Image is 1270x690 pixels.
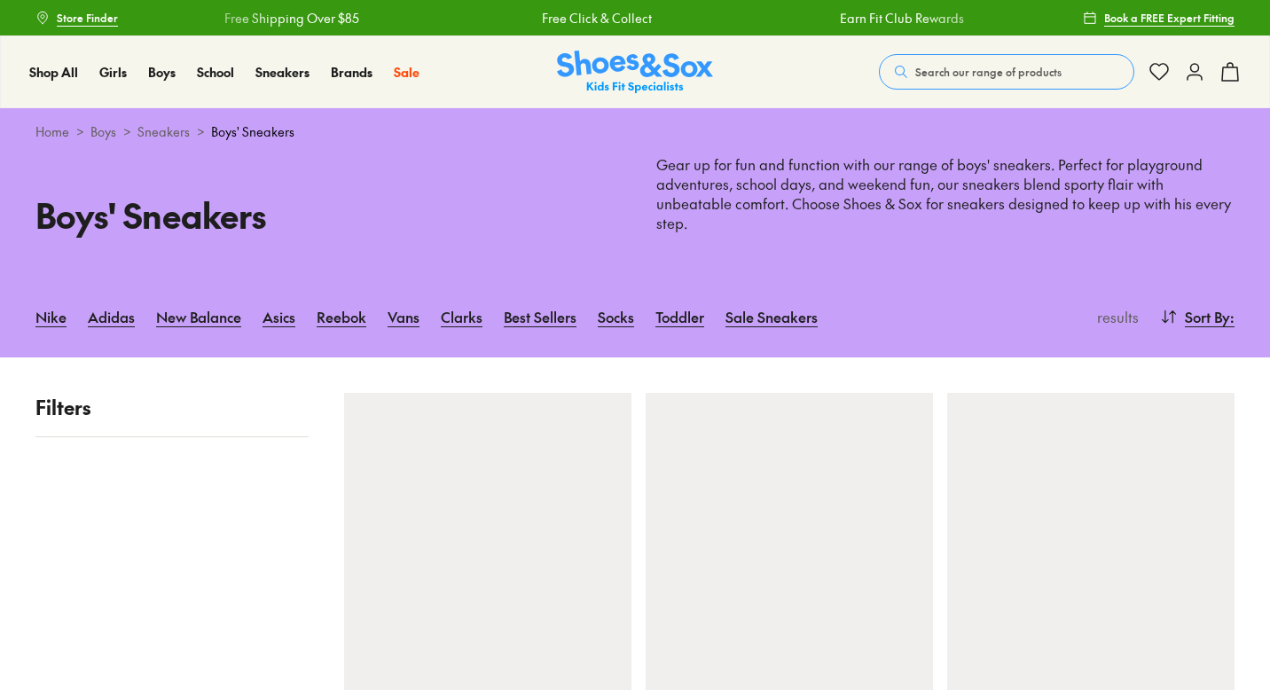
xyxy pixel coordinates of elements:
[88,297,135,336] a: Adidas
[915,64,1062,80] span: Search our range of products
[148,63,176,82] a: Boys
[655,297,704,336] a: Toddler
[317,297,366,336] a: Reebok
[90,122,116,141] a: Boys
[331,63,372,81] span: Brands
[255,63,310,81] span: Sneakers
[394,63,419,81] span: Sale
[656,155,1235,233] p: Gear up for fun and function with our range of boys' sneakers. Perfect for playground adventures,...
[148,63,176,81] span: Boys
[35,2,118,34] a: Store Finder
[725,297,818,336] a: Sale Sneakers
[1160,297,1235,336] button: Sort By:
[156,297,241,336] a: New Balance
[441,297,482,336] a: Clarks
[211,122,294,141] span: Boys' Sneakers
[388,297,419,336] a: Vans
[263,297,295,336] a: Asics
[35,190,614,240] h1: Boys' Sneakers
[1104,10,1235,26] span: Book a FREE Expert Fitting
[1083,2,1235,34] a: Book a FREE Expert Fitting
[331,63,372,82] a: Brands
[35,297,67,336] a: Nike
[212,9,347,27] a: Free Shipping Over $85
[504,297,576,336] a: Best Sellers
[827,9,952,27] a: Earn Fit Club Rewards
[35,122,1235,141] div: > > >
[557,51,713,94] img: SNS_Logo_Responsive.svg
[394,63,419,82] a: Sale
[879,54,1134,90] button: Search our range of products
[35,393,309,422] p: Filters
[255,63,310,82] a: Sneakers
[197,63,234,82] a: School
[1230,306,1235,327] span: :
[1185,306,1230,327] span: Sort By
[1090,306,1139,327] p: results
[529,9,639,27] a: Free Click & Collect
[137,122,190,141] a: Sneakers
[29,63,78,81] span: Shop All
[197,63,234,81] span: School
[35,122,69,141] a: Home
[57,10,118,26] span: Store Finder
[557,51,713,94] a: Shoes & Sox
[99,63,127,82] a: Girls
[598,297,634,336] a: Socks
[29,63,78,82] a: Shop All
[99,63,127,81] span: Girls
